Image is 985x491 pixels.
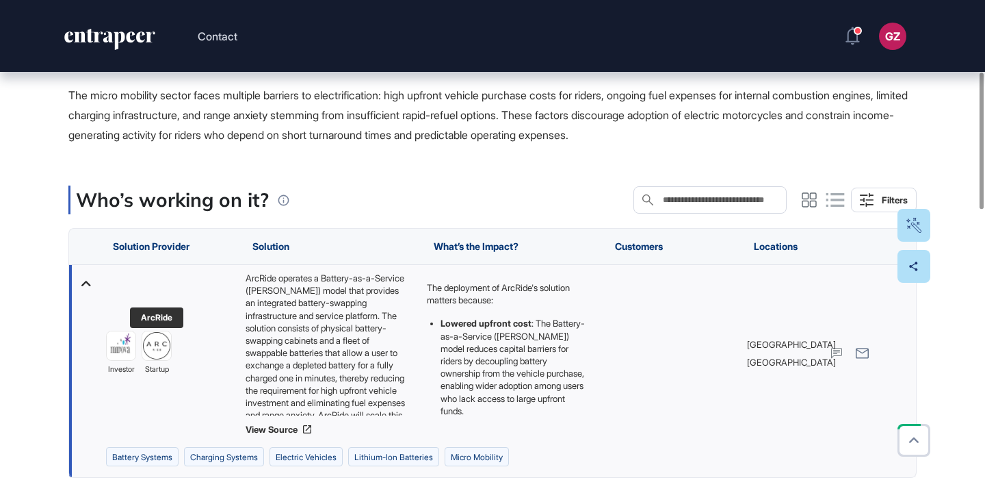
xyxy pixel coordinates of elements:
img: image [107,332,135,361]
img: image [142,332,171,361]
p: Who’s working on it? [76,186,269,214]
button: GZ [879,23,906,50]
a: entrapeer-logo [63,29,157,55]
span: Customers [615,241,663,252]
li: Charging Systems [184,447,264,466]
a: image [142,331,172,362]
span: [GEOGRAPHIC_DATA] [747,338,836,351]
span: What’s the Impact? [434,241,518,252]
div: ArcRide operates a Battery-as-a-Service ([PERSON_NAME]) model that provides an integrated battery... [246,272,413,416]
strong: Operating cost reduction [441,425,545,436]
button: Filters [851,188,917,212]
span: Solution Provider [113,241,189,252]
span: The micro mobility sector faces multiple barriers to electrification: high upfront vehicle purcha... [68,88,908,142]
strong: Lowered upfront cost [441,318,531,329]
p: The deployment of ArcRide's solution matters because: [427,281,588,306]
li: Electric Vehicles [270,447,343,466]
span: Locations [754,241,798,252]
span: investor [108,364,135,377]
span: Solution [252,241,289,252]
li: : The Battery-as-a-Service ([PERSON_NAME]) model reduces capital barriers for riders by decouplin... [441,318,588,418]
button: Contact [198,27,237,45]
li: Lithium-ion Batteries [348,447,439,466]
a: View Source [246,424,413,435]
div: ArcRide [141,313,172,323]
li: micro mobility [445,447,509,466]
span: [GEOGRAPHIC_DATA] [747,356,836,368]
a: image [106,331,136,362]
li: Battery Systems [106,447,179,466]
div: Filters [882,194,908,205]
span: startup [145,364,169,377]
